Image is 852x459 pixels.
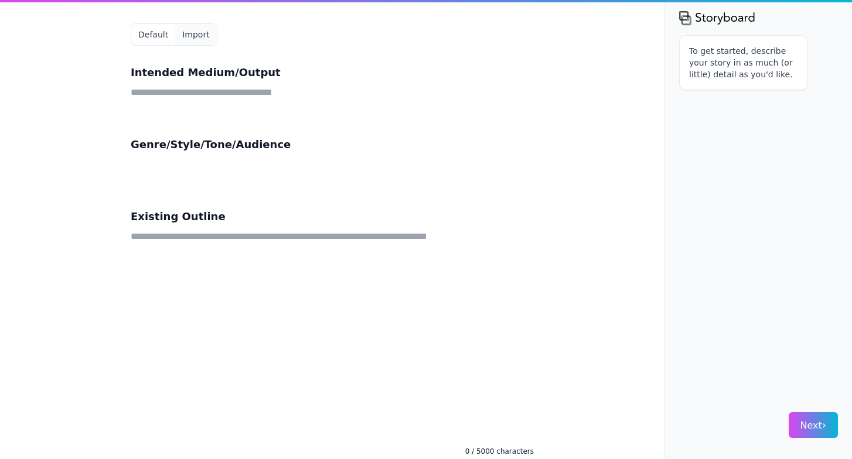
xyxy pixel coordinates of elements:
[175,24,216,45] button: Import
[789,412,838,438] button: Next›
[131,136,534,153] h3: Genre/Style/Tone/Audience
[131,24,175,45] button: Default
[131,447,534,456] div: 0 / 5000 characters
[689,45,798,80] p: To get started, describe your story in as much (or little) detail as you'd like.
[131,64,534,81] h3: Intended Medium/Output
[131,208,534,225] h3: Existing Outline
[822,419,826,431] span: ›
[679,9,755,26] img: storyboard
[800,420,826,431] span: Next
